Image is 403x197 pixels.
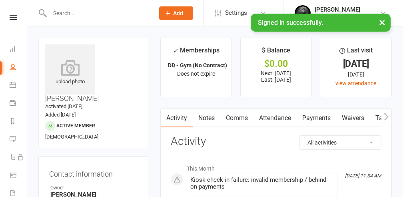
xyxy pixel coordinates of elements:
div: [PERSON_NAME] [315,6,360,13]
a: Dashboard [10,41,28,59]
div: $ Balance [262,45,290,60]
a: Calendar [10,77,28,95]
a: Payments [10,95,28,113]
div: Got Active Fitness [315,13,360,20]
li: This Month [171,160,381,173]
a: Reports [10,113,28,131]
a: view attendance [335,80,376,86]
div: upload photo [45,60,95,86]
span: [DEMOGRAPHIC_DATA] [45,134,98,140]
div: Memberships [173,45,219,60]
div: [DATE] [327,70,384,79]
i: [DATE] 11:34 AM [345,173,381,179]
h3: [PERSON_NAME] [45,44,142,103]
a: Comms [220,109,253,127]
button: × [375,14,389,31]
time: Activated [DATE] [45,103,82,109]
h3: Activity [171,135,381,148]
a: Payments [297,109,336,127]
a: Waivers [336,109,370,127]
span: Does not expire [177,70,215,77]
i: ✓ [173,47,178,54]
a: Attendance [253,109,297,127]
input: Search... [47,8,149,19]
a: Notes [193,109,220,127]
p: Next: [DATE] Last: [DATE] [248,70,305,83]
button: Add [159,6,193,20]
div: Kiosk check-in failure: invalid membership / behind on payments [190,177,334,190]
div: Owner [50,184,138,192]
div: Last visit [339,45,373,60]
img: thumb_image1544090673.png [295,5,311,21]
div: [DATE] [327,60,384,68]
h3: Contact information [49,167,138,178]
span: Active member [56,123,95,129]
a: Product Sales [10,167,28,185]
a: People [10,59,28,77]
a: Tasks [370,109,398,127]
time: Added [DATE] [45,112,76,118]
span: Add [173,10,183,16]
span: Settings [225,4,247,22]
strong: DD - Gym (No Contract) [168,62,227,68]
a: Activity [161,109,193,127]
span: Signed in successfully. [258,19,323,26]
div: $0.00 [248,60,305,68]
